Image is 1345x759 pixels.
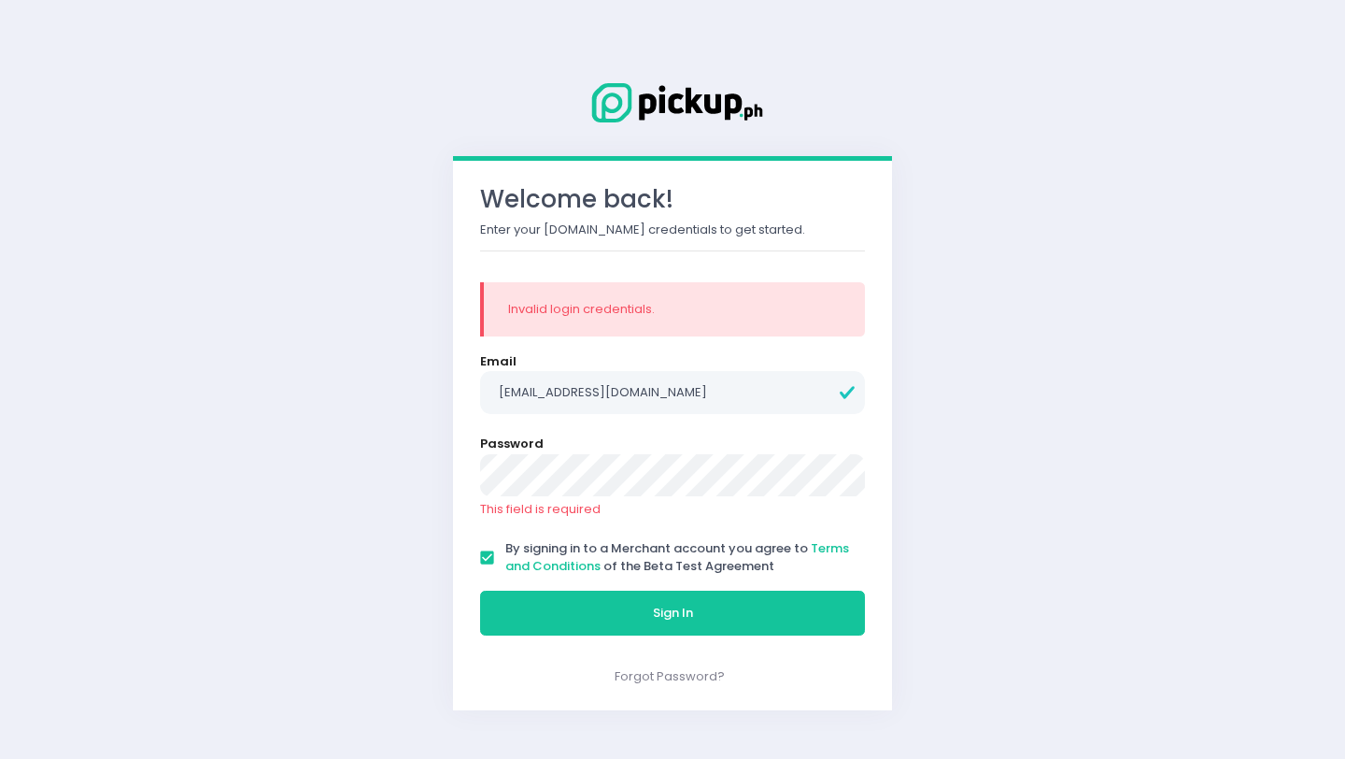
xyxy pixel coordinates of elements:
button: Sign In [480,591,865,636]
p: Enter your [DOMAIN_NAME] credentials to get started. [480,221,865,239]
a: Terms and Conditions [505,539,849,576]
div: This field is required [480,500,865,519]
input: Email [480,371,865,414]
a: Forgot Password? [615,667,725,685]
label: Password [480,435,544,453]
h3: Welcome back! [480,185,865,214]
img: Logo [579,79,766,126]
span: By signing in to a Merchant account you agree to of the Beta Test Agreement [505,539,849,576]
span: Sign In [653,604,693,622]
label: Email [480,352,517,371]
div: Invalid login credentials. [508,300,841,319]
